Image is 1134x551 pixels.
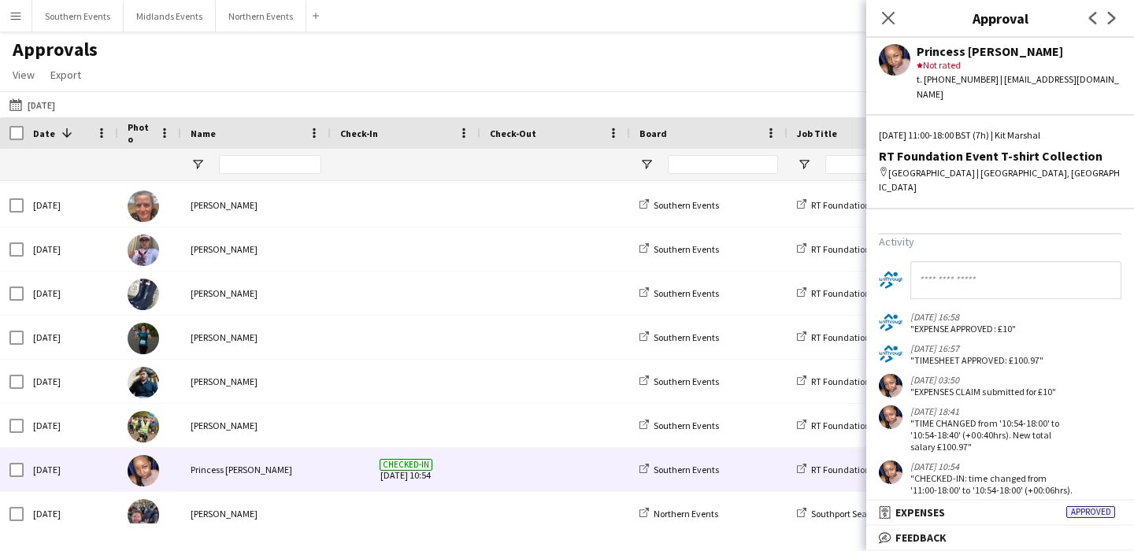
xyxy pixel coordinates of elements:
[910,374,1056,386] div: [DATE] 03:50
[811,287,970,299] span: RT Foundation 10K Race Pack Collection
[639,464,719,475] a: Southern Events
[910,386,1056,398] div: "EXPENSES CLAIM submitted for £10"
[128,411,159,442] img: Simon Moore
[24,404,118,447] div: [DATE]
[910,311,1016,323] div: [DATE] 16:58
[181,360,331,403] div: [PERSON_NAME]
[811,243,970,255] span: RT Foundation 10K Race Pack Collection
[797,464,964,475] a: RT Foundation Event T-shirt Collection
[24,448,118,491] div: [DATE]
[797,508,899,520] a: Southport Seaside 10k
[797,128,837,139] span: Job Title
[879,311,902,335] app-user-avatar: RunThrough Events
[128,455,159,486] img: Princess Ebal Nathan
[654,287,719,299] span: Southern Events
[639,128,667,139] span: Board
[639,331,719,343] a: Southern Events
[639,243,719,255] a: Southern Events
[668,155,778,174] input: Board Filter Input
[879,460,902,484] app-user-avatar: Princess Ebal Nathan
[910,472,1073,508] div: "CHECKED-IN: time changed from '11:00-18:00' to '10:54-18:00' (+00:06hrs). New total salary £92.3"
[811,375,970,387] span: RT Foundation 10K Race Pack Collection
[825,155,936,174] input: Job Title Filter Input
[181,227,331,271] div: [PERSON_NAME]
[181,272,331,315] div: [PERSON_NAME]
[866,501,1134,524] mat-expansion-panel-header: ExpensesApproved
[917,58,1121,72] div: Not rated
[879,128,1121,142] div: [DATE] 11:00-18:00 BST (7h) | Kit Marshal
[811,508,899,520] span: Southport Seaside 10k
[654,199,719,211] span: Southern Events
[797,420,970,431] a: RT Foundation 10K Race Pack Collection
[879,405,902,429] app-user-avatar: Princess Ebal Nathan
[910,405,1073,417] div: [DATE] 18:41
[24,183,118,227] div: [DATE]
[181,448,331,491] div: Princess [PERSON_NAME]
[654,508,718,520] span: Northern Events
[191,128,216,139] span: Name
[44,65,87,85] a: Export
[490,128,536,139] span: Check-Out
[219,155,321,174] input: Name Filter Input
[33,128,55,139] span: Date
[811,331,970,343] span: RT Foundation 10K Race Pack Collection
[917,44,1121,58] div: Princess [PERSON_NAME]
[128,323,159,354] img: Clare McCollum
[124,1,216,31] button: Midlands Events
[879,374,902,398] app-user-avatar: Princess Ebal Nathan
[32,1,124,31] button: Southern Events
[6,65,41,85] a: View
[639,287,719,299] a: Southern Events
[340,448,471,491] span: [DATE] 10:54
[24,272,118,315] div: [DATE]
[811,464,964,475] span: RT Foundation Event T-shirt Collection
[6,95,58,114] button: [DATE]
[917,72,1121,101] div: t. [PHONE_NUMBER] | [EMAIL_ADDRESS][DOMAIN_NAME]
[811,199,970,211] span: RT Foundation 10K Race Pack Collection
[811,420,970,431] span: RT Foundation 10K Race Pack Collection
[797,331,970,343] a: RT Foundation 10K Race Pack Collection
[50,68,81,82] span: Export
[797,375,970,387] a: RT Foundation 10K Race Pack Collection
[639,375,719,387] a: Southern Events
[181,404,331,447] div: [PERSON_NAME]
[24,227,118,271] div: [DATE]
[216,1,306,31] button: Northern Events
[866,526,1134,549] mat-expansion-panel-header: Feedback
[128,190,159,222] img: Emma Budgen
[797,199,970,211] a: RT Foundation 10K Race Pack Collection
[639,508,718,520] a: Northern Events
[910,323,1016,335] div: "EXPENSE APPROVED: £10"
[181,183,331,227] div: [PERSON_NAME]
[879,235,1121,249] h3: Activity
[654,331,719,343] span: Southern Events
[654,375,719,387] span: Southern Events
[910,342,1043,354] div: [DATE] 16:57
[128,279,159,310] img: Donna Richards
[13,68,35,82] span: View
[380,459,432,471] span: Checked-in
[181,316,331,359] div: [PERSON_NAME]
[910,354,1043,366] div: "TIMESHEET APPROVED: £100.97"
[910,417,1073,453] div: "TIME CHANGED from '10:54-18:00' to '10:54-18:40' (+00:40hrs). New total salary £100.97"
[654,464,719,475] span: Southern Events
[128,121,153,145] span: Photo
[879,149,1121,163] div: RT Foundation Event T-shirt Collection
[128,367,159,398] img: Devyang Vaniya
[879,166,1121,194] div: [GEOGRAPHIC_DATA] | [GEOGRAPHIC_DATA], [GEOGRAPHIC_DATA]
[24,316,118,359] div: [DATE]
[191,157,205,172] button: Open Filter Menu
[797,157,811,172] button: Open Filter Menu
[639,420,719,431] a: Southern Events
[797,243,970,255] a: RT Foundation 10K Race Pack Collection
[128,235,159,266] img: Tommy Dodds
[866,8,1134,28] h3: Approval
[895,531,947,545] span: Feedback
[654,243,719,255] span: Southern Events
[181,492,331,535] div: [PERSON_NAME]
[340,128,378,139] span: Check-In
[654,420,719,431] span: Southern Events
[879,342,902,366] app-user-avatar: RunThrough Events
[895,505,945,520] span: Expenses
[24,360,118,403] div: [DATE]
